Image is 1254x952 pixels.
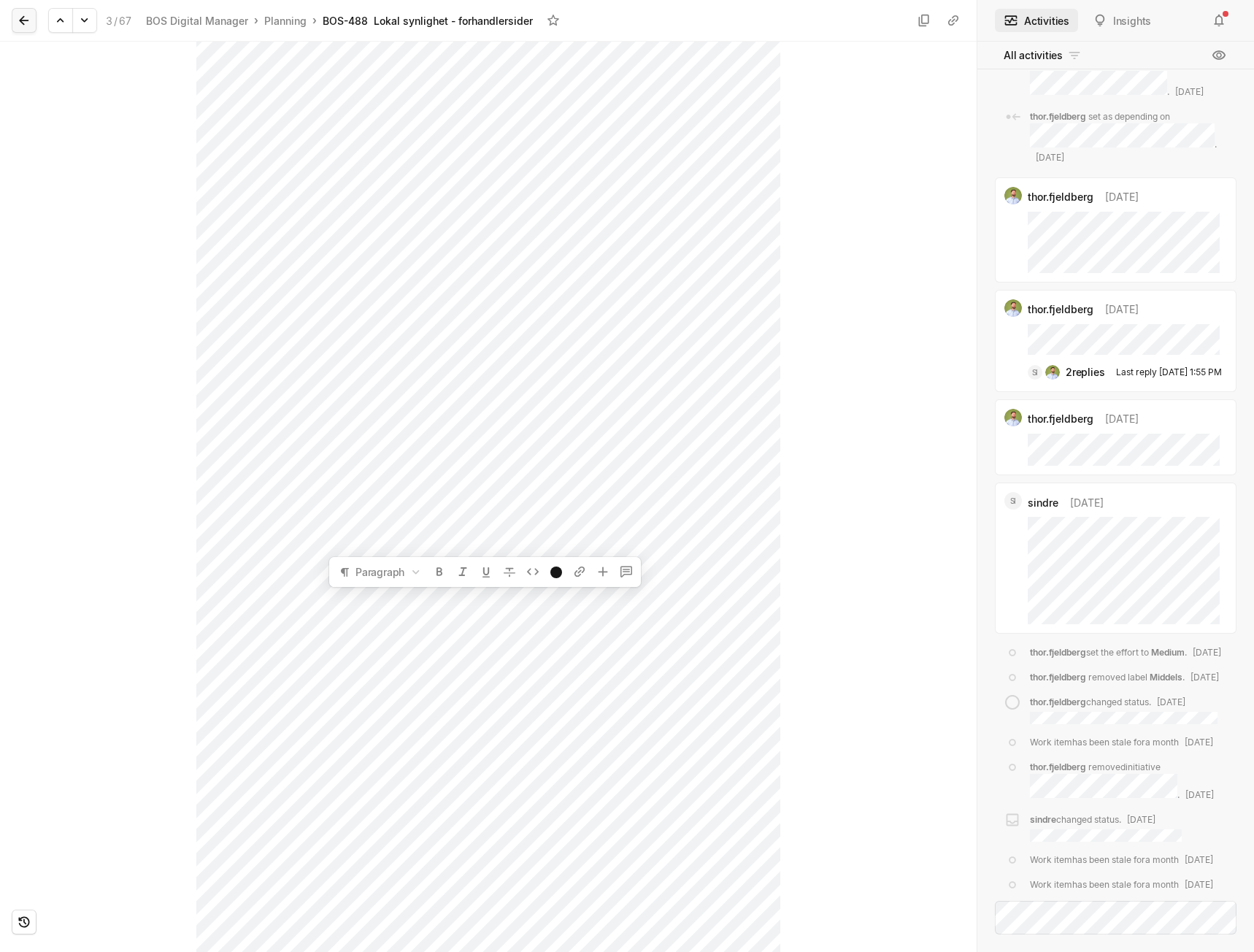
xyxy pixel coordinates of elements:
[1150,672,1182,683] span: Middels
[995,9,1078,32] button: Activities
[1032,365,1038,380] span: SI
[1030,58,1228,99] div: added initiative .
[1030,814,1056,825] span: sindre
[1030,646,1221,659] div: set the effort to .
[143,11,251,31] a: BOS Digital Manager
[1105,302,1139,317] span: [DATE]
[1030,110,1228,164] div: set as depending on .
[1030,696,1086,707] span: thor.fjeldberg
[1030,647,1086,658] span: thor.fjeldberg
[1045,365,1060,380] img: thorfjeldberg_green_square_small.jpg
[1066,364,1104,380] div: 2 replies
[1030,696,1218,724] div: changed status .
[1030,813,1182,842] div: changed status .
[1084,9,1160,32] button: Insights
[1028,411,1093,426] span: thor.fjeldberg
[323,13,368,28] div: BOS-488
[1036,152,1064,163] span: [DATE]
[1004,187,1022,204] img: thorfjeldberg_green_square_small.jpg
[1151,647,1185,658] span: Medium
[1028,495,1058,510] span: sindre
[1105,411,1139,426] span: [DATE]
[1116,366,1222,379] div: Last reply [DATE] 1:55 PM
[1030,736,1213,749] div: Work item has been stale for a month
[1030,761,1086,772] span: thor.fjeldberg
[1175,86,1204,97] span: [DATE]
[1157,696,1185,707] span: [DATE]
[1105,189,1139,204] span: [DATE]
[1004,409,1022,426] img: thorfjeldberg_green_square_small.jpg
[1004,299,1022,317] img: thorfjeldberg_green_square_small.jpg
[1127,814,1155,825] span: [DATE]
[106,13,131,28] div: 3 67
[1030,111,1086,122] span: thor.fjeldberg
[1030,761,1228,802] div: removed initiative .
[261,11,309,31] a: Planning
[334,562,426,583] button: Paragraph
[1010,492,1016,510] span: SI
[1030,671,1219,684] div: removed label .
[1030,672,1086,683] span: thor.fjeldberg
[995,44,1090,67] button: All activities
[254,13,258,28] div: ›
[1185,789,1214,800] span: [DATE]
[312,13,317,28] div: ›
[1028,189,1093,204] span: thor.fjeldberg
[1030,853,1213,867] div: Work item has been stale for a month
[1070,495,1104,510] span: [DATE]
[114,15,118,27] span: /
[1030,878,1213,891] div: Work item has been stale for a month
[374,13,533,28] div: Lokal synlighet - forhandlersider
[1004,47,1063,63] span: All activities
[146,13,248,28] div: BOS Digital Manager
[1028,302,1093,317] span: thor.fjeldberg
